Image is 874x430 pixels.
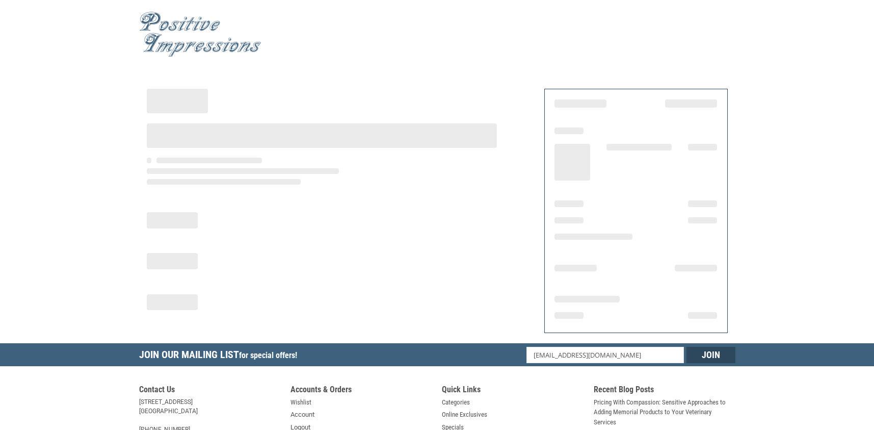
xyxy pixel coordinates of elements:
h5: Recent Blog Posts [594,385,735,397]
input: Join [686,347,735,363]
a: Pricing With Compassion: Sensitive Approaches to Adding Memorial Products to Your Veterinary Serv... [594,397,735,427]
h5: Accounts & Orders [290,385,432,397]
h5: Quick Links [442,385,584,397]
span: for special offers! [239,350,297,360]
a: Account [290,410,314,420]
input: Email [526,347,684,363]
h5: Contact Us [139,385,281,397]
a: Wishlist [290,397,311,408]
a: Online Exclusives [442,410,487,420]
h5: Join Our Mailing List [139,343,302,369]
img: Positive Impressions [139,12,261,57]
a: Categories [442,397,470,408]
